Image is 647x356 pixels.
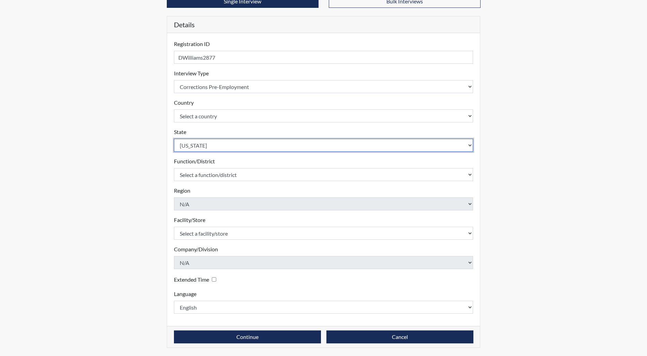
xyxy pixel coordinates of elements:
[174,187,190,195] label: Region
[174,290,196,298] label: Language
[174,276,209,284] label: Extended Time
[174,245,218,253] label: Company/Division
[174,157,215,165] label: Function/District
[167,16,480,33] h5: Details
[174,216,205,224] label: Facility/Store
[326,330,473,343] button: Cancel
[174,128,186,136] label: State
[174,69,209,77] label: Interview Type
[174,40,210,48] label: Registration ID
[174,51,473,64] input: Insert a Registration ID, which needs to be a unique alphanumeric value for each interviewee
[174,330,321,343] button: Continue
[174,275,219,284] div: Checking this box will provide the interviewee with an accomodation of extra time to answer each ...
[174,99,194,107] label: Country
